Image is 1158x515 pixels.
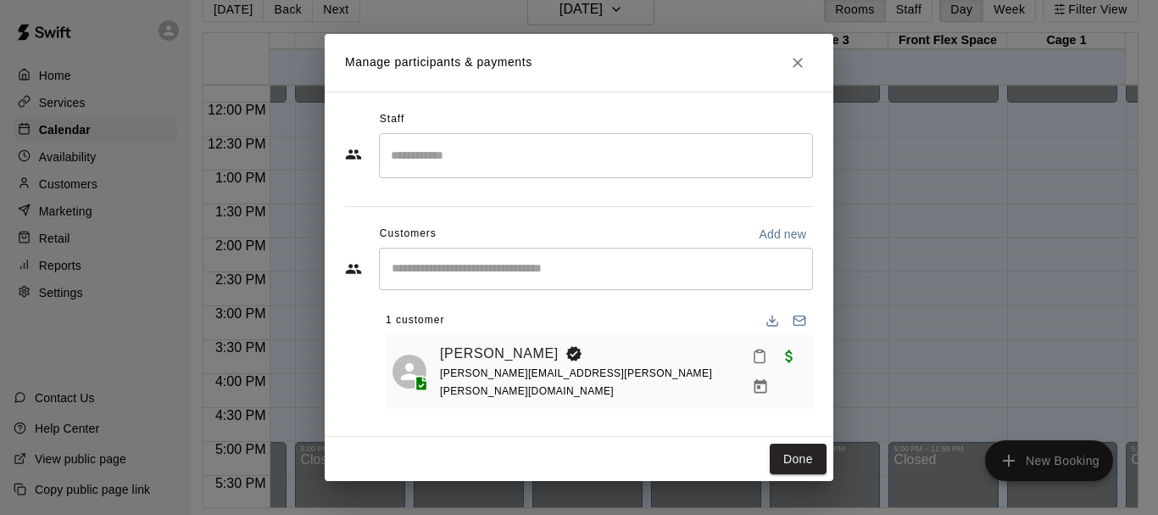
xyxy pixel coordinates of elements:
[379,248,813,290] div: Start typing to search customers...
[380,221,437,248] span: Customers
[759,307,786,334] button: Download list
[440,343,559,365] a: [PERSON_NAME]
[770,444,827,475] button: Done
[345,260,362,277] svg: Customers
[379,133,813,178] div: Search staff
[345,146,362,163] svg: Staff
[752,221,813,248] button: Add new
[440,367,712,397] span: [PERSON_NAME][EMAIL_ADDRESS][PERSON_NAME][PERSON_NAME][DOMAIN_NAME]
[565,345,582,362] svg: Booking Owner
[759,226,806,243] p: Add new
[380,106,404,133] span: Staff
[345,53,532,71] p: Manage participants & payments
[392,355,426,389] div: Tyler Antisdel
[386,307,444,334] span: 1 customer
[786,307,813,334] button: Email participants
[782,48,813,78] button: Close
[745,342,774,371] button: Mark attendance
[745,372,776,402] button: Manage bookings & payment
[774,348,804,362] span: Paid with Card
